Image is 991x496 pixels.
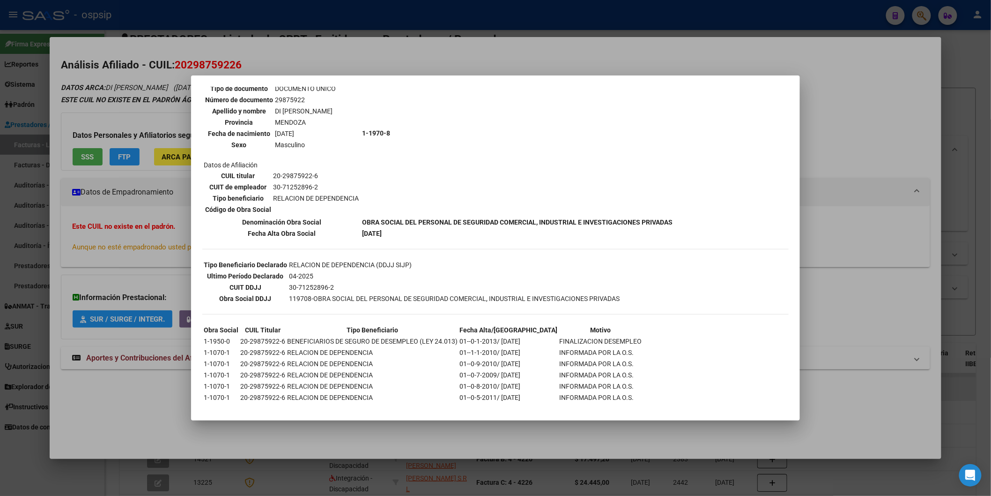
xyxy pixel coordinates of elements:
[287,336,458,346] td: BENEFICIARIOS DE SEGURO DE DESEMPLEO (LEY 24.013)
[287,381,458,391] td: RELACION DE DEPENDENCIA
[205,83,274,94] th: Tipo de documento
[203,217,361,227] th: Denominación Obra Social
[203,392,239,403] td: 1-1070-1
[288,293,620,304] td: 119708-OBRA SOCIAL DEL PERSONAL DE SEGURIDAD COMERCIAL, INDUSTRIAL E INVESTIGACIONES PRIVADAS
[273,182,359,192] td: 30-71252896-2
[559,336,642,346] td: FINALIZACION DESEMPLEO
[287,347,458,358] td: RELACION DE DEPENDENCIA
[203,50,361,216] td: Datos personales Datos de Afiliación
[459,381,558,391] td: 01--0-8-2010/ [DATE]
[362,218,673,226] b: OBRA SOCIAL DEL PERSONAL DE SEGURIDAD COMERCIAL, INDUSTRIAL E INVESTIGACIONES PRIVADAS
[240,359,286,369] td: 20-29875922-6
[274,128,336,139] td: [DATE]
[559,381,642,391] td: INFORMADA POR LA O.S.
[287,392,458,403] td: RELACION DE DEPENDENCIA
[559,347,642,358] td: INFORMADA POR LA O.S.
[288,282,620,293] td: 30-71252896-2
[459,347,558,358] td: 01--1-1-2010/ [DATE]
[205,193,272,203] th: Tipo beneficiario
[203,336,239,346] td: 1-1950-0
[362,230,382,237] b: [DATE]
[203,381,239,391] td: 1-1070-1
[559,359,642,369] td: INFORMADA POR LA O.S.
[459,325,558,335] th: Fecha Alta/[GEOGRAPHIC_DATA]
[205,204,272,215] th: Código de Obra Social
[203,282,288,293] th: CUIT DDJJ
[274,83,336,94] td: DOCUMENTO UNICO
[240,381,286,391] td: 20-29875922-6
[240,370,286,380] td: 20-29875922-6
[274,140,336,150] td: Masculino
[459,336,558,346] td: 01--0-1-2013/ [DATE]
[203,260,288,270] th: Tipo Beneficiario Declarado
[205,128,274,139] th: Fecha de nacimiento
[240,336,286,346] td: 20-29875922-6
[559,370,642,380] td: INFORMADA POR LA O.S.
[203,293,288,304] th: Obra Social DDJJ
[203,228,361,239] th: Fecha Alta Obra Social
[205,182,272,192] th: CUIT de empleador
[205,95,274,105] th: Número de documento
[240,325,286,335] th: CUIL Titular
[273,193,359,203] td: RELACION DE DEPENDENCIA
[459,359,558,369] td: 01--0-9-2010/ [DATE]
[459,392,558,403] td: 01--0-5-2011/ [DATE]
[559,392,642,403] td: INFORMADA POR LA O.S.
[205,117,274,128] th: Provincia
[205,140,274,150] th: Sexo
[274,106,336,116] td: DI [PERSON_NAME]
[287,359,458,369] td: RELACION DE DEPENDENCIA
[288,271,620,281] td: 04-2025
[274,117,336,128] td: MENDOZA
[273,171,359,181] td: 20-29875922-6
[559,325,642,335] th: Motivo
[288,260,620,270] td: RELACION DE DEPENDENCIA (DDJJ SIJP)
[205,106,274,116] th: Apellido y nombre
[240,392,286,403] td: 20-29875922-6
[959,464,982,487] div: Open Intercom Messenger
[459,370,558,380] td: 01--0-7-2009/ [DATE]
[205,171,272,181] th: CUIL titular
[203,325,239,335] th: Obra Social
[203,359,239,369] td: 1-1070-1
[240,347,286,358] td: 20-29875922-6
[274,95,336,105] td: 29875922
[362,129,390,137] b: 1-1970-8
[203,370,239,380] td: 1-1070-1
[287,325,458,335] th: Tipo Beneficiario
[203,271,288,281] th: Ultimo Período Declarado
[287,370,458,380] td: RELACION DE DEPENDENCIA
[203,347,239,358] td: 1-1070-1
